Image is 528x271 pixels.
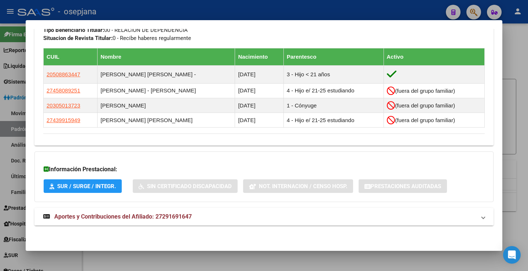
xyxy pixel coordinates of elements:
span: 00 - RELACION DE DEPENDENCIA [43,27,188,33]
th: Nacimiento [235,48,284,65]
td: 4 - Hijo e/ 21-25 estudiando [283,113,384,128]
td: [DATE] [235,65,284,83]
span: Prestaciones Auditadas [371,183,441,190]
button: SUR / SURGE / INTEGR. [44,179,122,193]
strong: Situacion de Revista Titular: [43,35,113,41]
span: 20305013723 [47,102,80,109]
span: 0 - Recibe haberes regularmente [43,35,191,41]
th: CUIL [44,48,98,65]
span: Not. Internacion / Censo Hosp. [259,183,347,190]
td: [DATE] [235,113,284,128]
span: 27458089251 [47,87,80,94]
td: [PERSON_NAME] [PERSON_NAME] - [98,65,235,83]
span: 20508863447 [47,71,80,77]
td: [DATE] [235,98,284,113]
td: [PERSON_NAME] [PERSON_NAME] [98,113,235,128]
span: (fuera del grupo familiar) [395,88,455,94]
strong: Tipo Beneficiario Titular: [43,27,104,33]
div: Open Intercom Messenger [503,246,521,264]
button: Prestaciones Auditadas [359,179,447,193]
span: (fuera del grupo familiar) [395,117,455,123]
mat-expansion-panel-header: Aportes y Contribuciones del Afiliado: 27291691647 [34,208,494,226]
h3: Información Prestacional: [44,165,484,174]
span: 27439915949 [47,117,80,123]
span: Sin Certificado Discapacidad [147,183,232,190]
span: (fuera del grupo familiar) [395,102,455,109]
td: [DATE] [235,83,284,98]
td: 1 - Cónyuge [283,98,384,113]
td: [PERSON_NAME] - [PERSON_NAME] [98,83,235,98]
button: Sin Certificado Discapacidad [133,179,238,193]
td: 4 - Hijo e/ 21-25 estudiando [283,83,384,98]
th: Activo [384,48,484,65]
td: [PERSON_NAME] [98,98,235,113]
button: Not. Internacion / Censo Hosp. [243,179,353,193]
th: Parentesco [283,48,384,65]
th: Nombre [98,48,235,65]
span: Aportes y Contribuciones del Afiliado: 27291691647 [54,213,192,220]
span: SUR / SURGE / INTEGR. [57,183,116,190]
td: 3 - Hijo < 21 años [283,65,384,83]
